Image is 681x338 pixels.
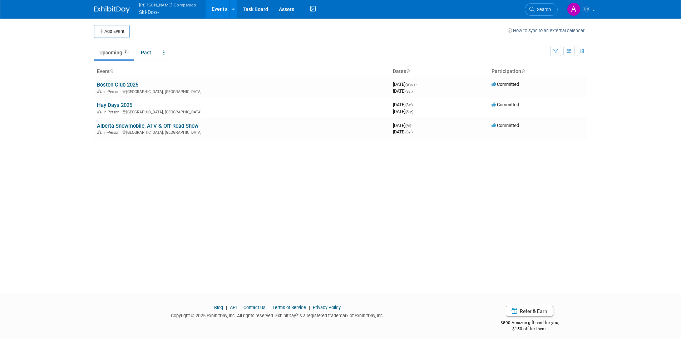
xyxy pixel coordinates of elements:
span: Search [534,7,551,12]
span: [DATE] [393,129,413,134]
span: In-Person [103,110,122,114]
span: Committed [492,123,519,128]
a: Blog [214,305,223,310]
sup: ® [296,313,298,317]
span: | [267,305,271,310]
img: In-Person Event [97,110,102,113]
span: (Sat) [405,89,413,93]
span: Committed [492,102,519,107]
button: Add Event [94,25,130,38]
th: Event [94,65,390,78]
span: (Sat) [405,103,413,107]
a: Alberta Snowmobile, ATV & Off-Road Show [97,123,198,129]
a: Privacy Policy [313,305,341,310]
a: Terms of Service [272,305,306,310]
img: ExhibitDay [94,6,130,13]
img: Amy Brickweg [567,3,581,16]
span: In-Person [103,130,122,135]
a: Sort by Start Date [406,68,410,74]
span: [PERSON_NAME] Companies [139,1,196,9]
img: In-Person Event [97,130,102,134]
span: [DATE] [393,109,413,114]
th: Dates [390,65,489,78]
th: Participation [489,65,587,78]
span: [DATE] [393,123,413,128]
div: [GEOGRAPHIC_DATA], [GEOGRAPHIC_DATA] [97,129,387,135]
span: | [307,305,312,310]
a: Search [525,3,558,16]
div: $150 off for them. [472,326,587,332]
a: How to sync to an external calendar... [508,28,587,33]
a: Hay Days 2025 [97,102,132,108]
img: In-Person Event [97,89,102,93]
a: Contact Us [243,305,266,310]
span: | [238,305,242,310]
a: Sort by Participation Type [521,68,525,74]
div: [GEOGRAPHIC_DATA], [GEOGRAPHIC_DATA] [97,88,387,94]
span: | [224,305,229,310]
a: API [230,305,237,310]
span: (Sun) [405,110,413,114]
span: - [412,123,413,128]
span: (Sat) [405,130,413,134]
a: Sort by Event Name [110,68,113,74]
a: Boston Club 2025 [97,82,138,88]
div: Copyright © 2025 ExhibitDay, Inc. All rights reserved. ExhibitDay is a registered trademark of Ex... [94,311,462,319]
a: Past [135,46,157,59]
span: [DATE] [393,88,413,94]
span: - [416,82,417,87]
a: Refer & Earn [506,306,553,317]
span: - [414,102,415,107]
span: [DATE] [393,82,417,87]
span: [DATE] [393,102,415,107]
span: 3 [123,49,129,54]
a: Upcoming3 [94,46,134,59]
span: (Wed) [405,83,415,87]
span: Committed [492,82,519,87]
span: In-Person [103,89,122,94]
span: (Fri) [405,124,411,128]
div: [GEOGRAPHIC_DATA], [GEOGRAPHIC_DATA] [97,109,387,114]
div: $500 Amazon gift card for you, [472,315,587,332]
